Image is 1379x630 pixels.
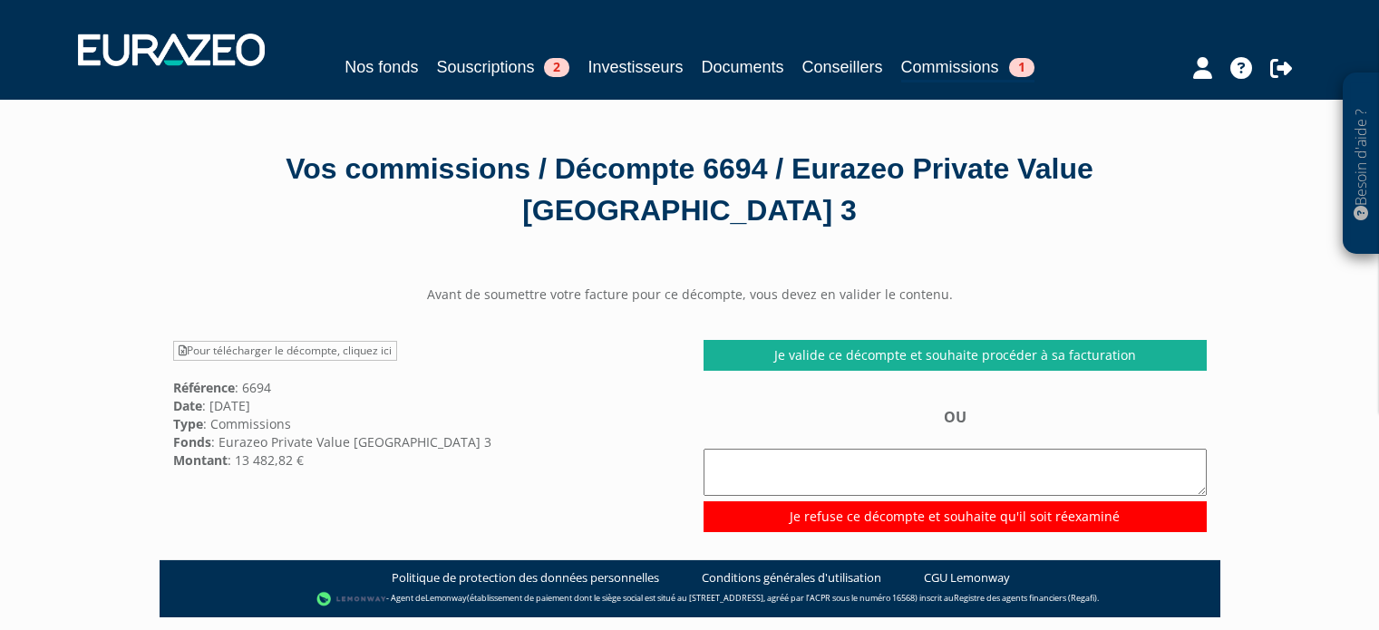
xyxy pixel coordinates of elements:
span: 2 [544,58,569,77]
a: Je valide ce décompte et souhaite procéder à sa facturation [704,340,1207,371]
strong: Type [173,415,203,432]
a: Politique de protection des données personnelles [392,569,659,586]
p: Besoin d'aide ? [1351,82,1372,246]
input: Je refuse ce décompte et souhaite qu'il soit réexaminé [704,501,1207,532]
span: 1 [1009,58,1034,77]
div: - Agent de (établissement de paiement dont le siège social est situé au [STREET_ADDRESS], agréé p... [178,590,1202,608]
div: OU [704,407,1207,531]
strong: Date [173,397,202,414]
a: Commissions1 [901,54,1034,82]
a: Lemonway [425,592,467,604]
a: Conseillers [802,54,883,80]
a: Documents [702,54,784,80]
a: Conditions générales d'utilisation [702,569,881,586]
a: Investisseurs [588,54,683,80]
a: Souscriptions2 [436,54,569,80]
strong: Montant [173,451,228,469]
strong: Fonds [173,433,211,451]
strong: Référence [173,379,235,396]
center: Avant de soumettre votre facture pour ce décompte, vous devez en valider le contenu. [160,286,1220,304]
div: Vos commissions / Décompte 6694 / Eurazeo Private Value [GEOGRAPHIC_DATA] 3 [173,149,1207,231]
a: Nos fonds [345,54,418,80]
div: : 6694 : [DATE] : Commissions : Eurazeo Private Value [GEOGRAPHIC_DATA] 3 : 13 482,82 € [160,340,690,469]
a: Registre des agents financiers (Regafi) [954,592,1097,604]
a: CGU Lemonway [924,569,1010,586]
img: 1732889491-logotype_eurazeo_blanc_rvb.png [78,34,265,66]
a: Pour télécharger le décompte, cliquez ici [173,341,397,361]
img: logo-lemonway.png [316,590,386,608]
